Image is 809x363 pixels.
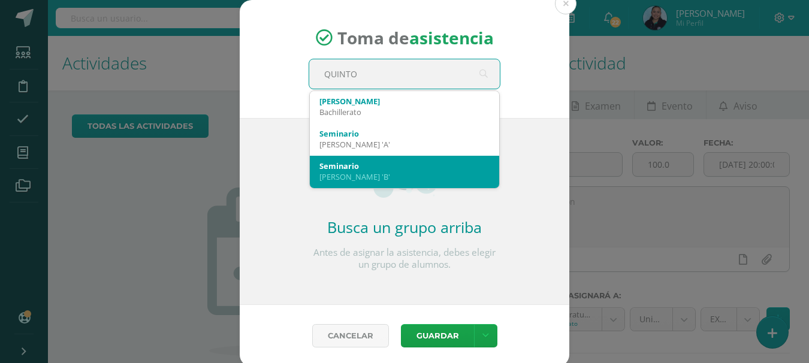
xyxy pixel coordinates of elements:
[309,247,500,271] p: Antes de asignar la asistencia, debes elegir un grupo de alumnos.
[309,217,500,237] h2: Busca un grupo arriba
[319,171,490,182] div: [PERSON_NAME] 'B'
[401,324,474,347] button: Guardar
[319,161,490,171] div: Seminario
[409,26,494,49] strong: asistencia
[309,59,500,89] input: Busca un grado o sección aquí...
[319,96,490,107] div: [PERSON_NAME]
[319,139,490,150] div: [PERSON_NAME] 'A'
[337,26,494,49] span: Toma de
[312,324,389,347] a: Cancelar
[319,107,490,117] div: Bachillerato
[319,128,490,139] div: Seminario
